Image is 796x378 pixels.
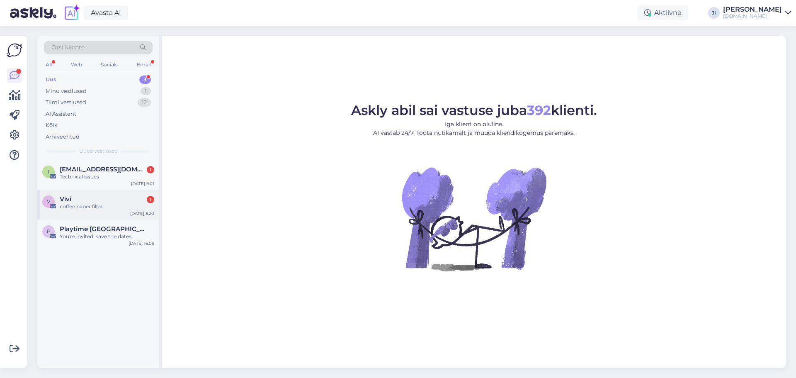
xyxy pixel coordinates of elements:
[79,147,118,155] span: Uued vestlused
[723,13,782,20] div: [DOMAIN_NAME]
[51,43,85,52] span: Otsi kliente
[60,195,71,203] span: Vivi
[99,59,119,70] div: Socials
[46,98,86,107] div: Tiimi vestlused
[129,240,154,246] div: [DATE] 16:05
[723,6,782,13] div: [PERSON_NAME]
[47,198,50,205] span: V
[46,133,80,141] div: Arhiveeritud
[638,5,688,20] div: Aktiivne
[527,102,551,118] b: 392
[60,166,146,173] span: integrations@unisend.ee
[351,102,597,118] span: Askly abil sai vastuse juba klienti.
[138,98,151,107] div: 12
[130,210,154,217] div: [DATE] 8:20
[399,144,548,293] img: No Chat active
[351,120,597,137] p: Iga klient on oluline. AI vastab 24/7. Tööta nutikamalt ja muuda kliendikogemus paremaks.
[723,6,791,20] a: [PERSON_NAME][DOMAIN_NAME]
[7,42,22,58] img: Askly Logo
[48,168,49,175] span: i
[46,87,87,95] div: Minu vestlused
[46,121,58,129] div: Kõik
[135,59,153,70] div: Email
[141,87,151,95] div: 1
[708,7,720,19] div: JI
[131,180,154,187] div: [DATE] 9:01
[47,228,51,234] span: P
[60,203,154,210] div: coffee paper filter
[60,173,154,180] div: Technical issues
[69,59,84,70] div: Web
[60,225,146,233] span: Playtime Paris
[147,166,154,173] div: 1
[63,4,80,22] img: explore-ai
[147,196,154,203] div: 1
[139,76,151,84] div: 3
[46,76,56,84] div: Uus
[46,110,76,118] div: AI Assistent
[84,6,128,20] a: Avasta AI
[44,59,53,70] div: All
[60,233,154,240] div: You're invited: save the dates!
